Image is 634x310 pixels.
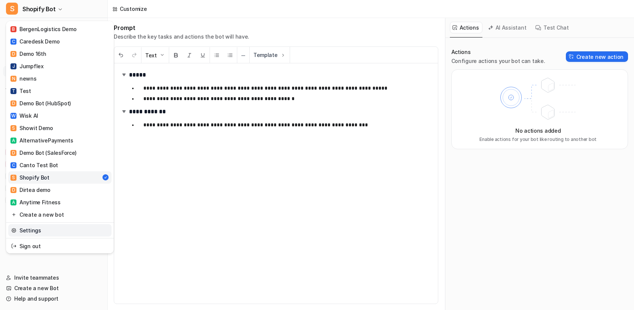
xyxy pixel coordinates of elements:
[10,51,16,57] span: D
[10,175,16,181] span: S
[10,100,16,106] span: D
[10,174,49,181] div: Shopify Bot
[10,50,46,58] div: Demo 16th
[10,88,16,94] span: T
[8,208,112,221] a: Create a new bot
[10,161,58,169] div: Canto Test Bot
[10,25,76,33] div: BergenLogistics Demo
[10,26,16,32] span: B
[10,162,16,168] span: C
[10,99,71,107] div: Demo Bot (HubSpot)
[10,75,37,82] div: newns
[22,4,56,14] span: Shopify Bot
[10,136,73,144] div: AlternativePayments
[10,63,16,69] span: J
[10,39,16,45] span: C
[10,113,16,119] span: W
[10,124,53,132] div: Showit Demo
[10,187,16,193] span: D
[10,37,60,45] div: Caredesk Demo
[8,224,112,237] a: Settings
[10,62,44,70] div: Jumpflex
[10,125,16,131] span: S
[6,3,18,15] span: S
[11,226,16,234] img: reset
[10,87,31,95] div: Test
[10,198,61,206] div: Anytime Fitness
[10,76,16,82] span: N
[10,150,16,156] span: D
[11,242,16,250] img: reset
[8,240,112,252] a: Sign out
[10,186,51,194] div: Dirtea demo
[6,21,114,253] div: SShopify Bot
[10,138,16,144] span: A
[10,199,16,205] span: A
[11,211,16,219] img: reset
[10,149,77,157] div: Demo Bot (SalesForce)
[10,112,38,120] div: Wisk AI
